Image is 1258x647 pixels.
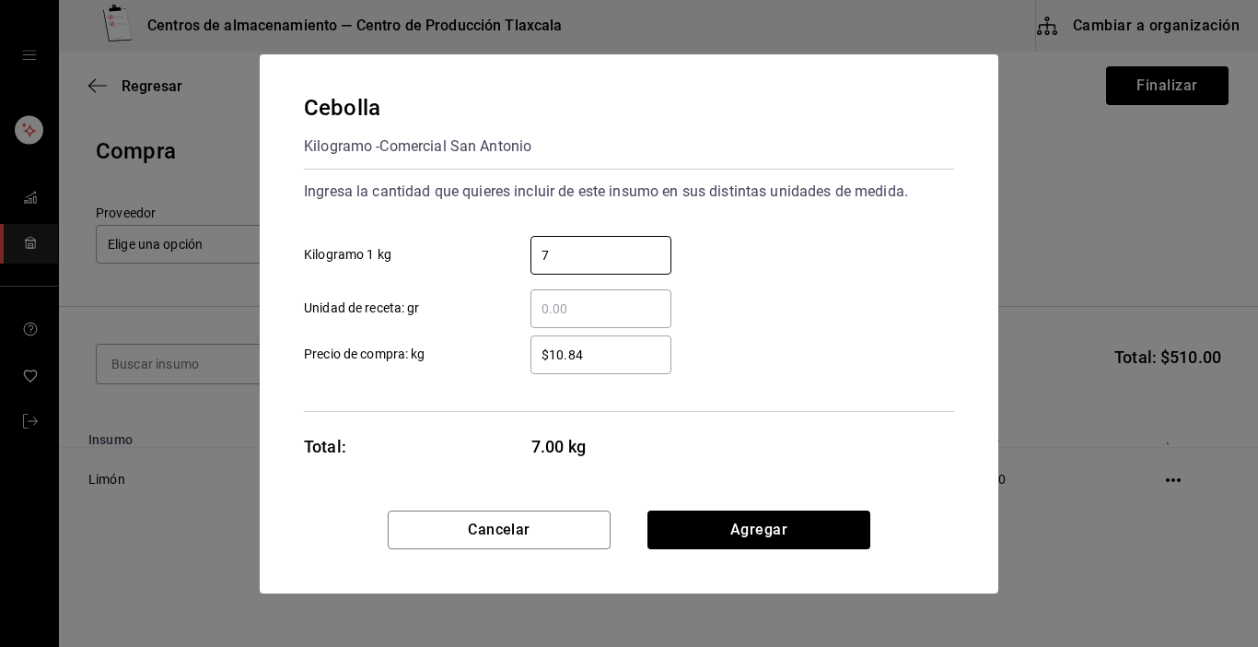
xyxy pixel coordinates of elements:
input: Unidad de receta: gr [530,298,671,320]
div: Total: [304,434,346,459]
div: Cebolla [304,91,531,124]
input: Kilogramo 1 kg [530,244,671,266]
span: Kilogramo 1 kg [304,245,391,265]
div: Kilogramo - Comercial San Antonio [304,132,531,161]
button: Agregar [647,511,870,549]
button: Cancelar [388,511,611,549]
div: Ingresa la cantidad que quieres incluir de este insumo en sus distintas unidades de medida. [304,177,954,206]
span: Precio de compra: kg [304,345,425,364]
span: 7.00 kg [531,434,672,459]
input: Precio de compra: kg [530,344,671,366]
span: Unidad de receta: gr [304,299,420,318]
